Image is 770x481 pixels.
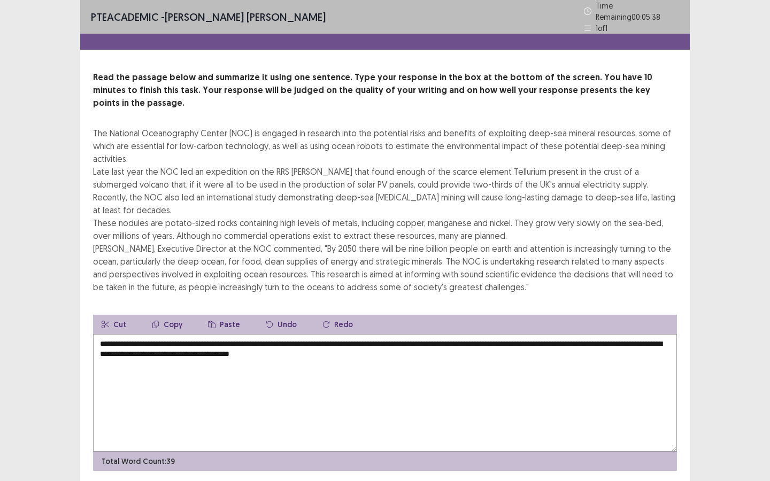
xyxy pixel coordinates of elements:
[314,315,361,334] button: Redo
[102,456,175,467] p: Total Word Count: 39
[93,127,677,293] div: The National Oceanography Center (NOC) is engaged in research into the potential risks and benefi...
[199,315,249,334] button: Paste
[93,315,135,334] button: Cut
[91,10,158,24] span: PTE academic
[257,315,305,334] button: Undo
[91,9,326,25] p: - [PERSON_NAME] [PERSON_NAME]
[143,315,191,334] button: Copy
[596,22,607,34] p: 1 of 1
[93,71,677,110] p: Read the passage below and summarize it using one sentence. Type your response in the box at the ...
